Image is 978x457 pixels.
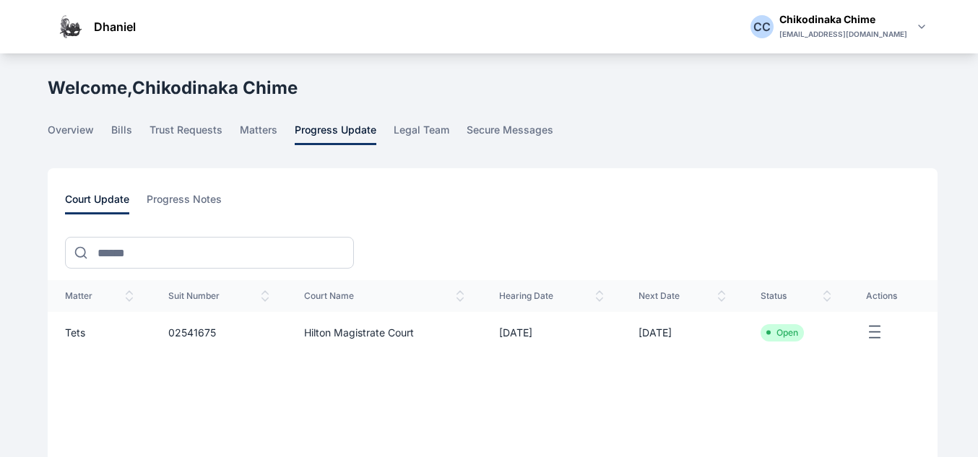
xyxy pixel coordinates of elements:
[147,192,222,214] span: progress notes
[65,192,147,214] a: court update
[639,290,726,302] span: next date
[65,290,134,302] span: matter
[240,123,277,145] span: matters
[750,12,930,41] button: CCChikodinaka Chime[EMAIL_ADDRESS][DOMAIN_NAME]
[48,123,94,145] span: overview
[394,123,467,145] a: legal team
[168,326,216,339] a: 02541675
[48,77,298,100] h1: Welcome, Chikodinaka Chime
[240,123,295,145] a: matters
[48,123,111,145] a: overview
[150,123,222,145] span: trust requests
[65,192,129,214] span: court update
[111,123,150,145] a: bills
[94,18,136,35] span: Dhaniel
[750,18,774,35] div: C C
[750,15,774,38] button: CC
[761,290,831,302] span: status
[866,290,920,302] span: actions
[499,290,604,302] span: hearing date
[304,326,414,339] a: Hilton Magistrate Court
[295,123,376,145] span: progress update
[304,290,464,302] span: court name
[467,123,571,145] a: secure messages
[295,123,394,145] a: progress update
[147,192,239,214] a: progress notes
[168,290,269,302] span: suit number
[394,123,449,145] span: legal team
[779,12,907,27] div: Chikodinaka Chime
[499,326,532,339] a: [DATE]
[111,123,132,145] span: bills
[639,326,672,339] a: [DATE]
[150,123,240,145] a: trust requests
[766,327,798,339] li: Open
[779,27,907,41] div: [EMAIL_ADDRESS][DOMAIN_NAME]
[467,123,553,145] span: secure messages
[65,326,85,339] a: Tets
